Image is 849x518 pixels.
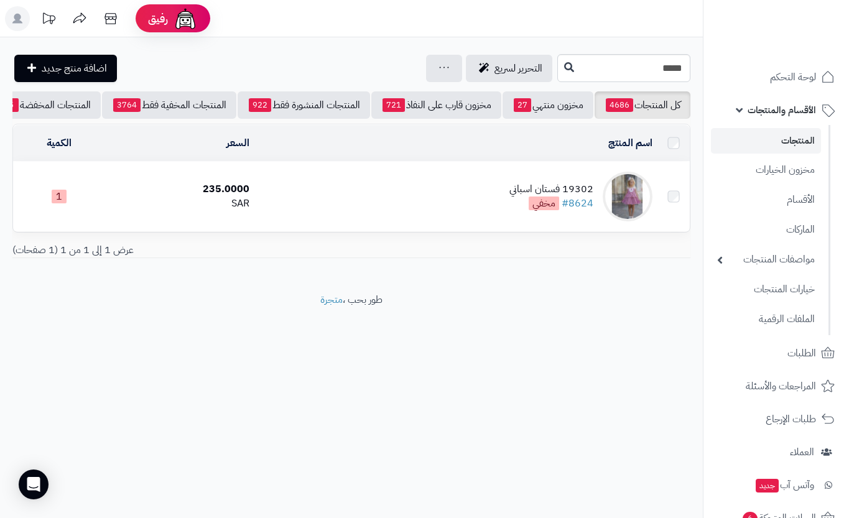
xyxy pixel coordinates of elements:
[770,68,816,86] span: لوحة التحكم
[711,157,821,183] a: مخزون الخيارات
[226,136,249,150] a: السعر
[503,91,593,119] a: مخزون منتهي27
[529,197,559,210] span: مخفي
[14,55,117,82] a: اضافة منتج جديد
[42,61,107,76] span: اضافة منتج جديد
[320,292,343,307] a: متجرة
[711,371,842,401] a: المراجعات والأسئلة
[711,128,821,154] a: المنتجات
[711,306,821,333] a: الملفات الرقمية
[113,98,141,112] span: 3764
[711,62,842,92] a: لوحة التحكم
[47,136,72,150] a: الكمية
[148,11,168,26] span: رفيق
[711,437,842,467] a: العملاء
[711,216,821,243] a: الماركات
[746,377,816,395] span: المراجعات والأسئلة
[33,6,64,34] a: تحديثات المنصة
[52,190,67,203] span: 1
[754,476,814,494] span: وآتس آب
[711,246,821,273] a: مواصفات المنتجات
[603,172,652,221] img: 19302 فستان اسباني
[711,276,821,303] a: خيارات المنتجات
[711,338,842,368] a: الطلبات
[19,469,49,499] div: Open Intercom Messenger
[711,187,821,213] a: الأقسام
[787,345,816,362] span: الطلبات
[608,136,652,150] a: اسم المنتج
[494,61,542,76] span: التحرير لسريع
[756,479,779,493] span: جديد
[238,91,370,119] a: المنتجات المنشورة فقط922
[606,98,633,112] span: 4686
[509,182,593,197] div: 19302 فستان اسباني
[466,55,552,82] a: التحرير لسريع
[790,443,814,461] span: العملاء
[173,6,198,31] img: ai-face.png
[383,98,405,112] span: 721
[249,98,271,112] span: 922
[711,470,842,500] a: وآتس آبجديد
[110,182,249,197] div: 235.0000
[110,197,249,211] div: SAR
[562,196,593,211] a: #8624
[748,101,816,119] span: الأقسام والمنتجات
[595,91,690,119] a: كل المنتجات4686
[711,404,842,434] a: طلبات الإرجاع
[3,243,351,257] div: عرض 1 إلى 1 من 1 (1 صفحات)
[766,410,816,428] span: طلبات الإرجاع
[102,91,236,119] a: المنتجات المخفية فقط3764
[371,91,501,119] a: مخزون قارب على النفاذ721
[514,98,531,112] span: 27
